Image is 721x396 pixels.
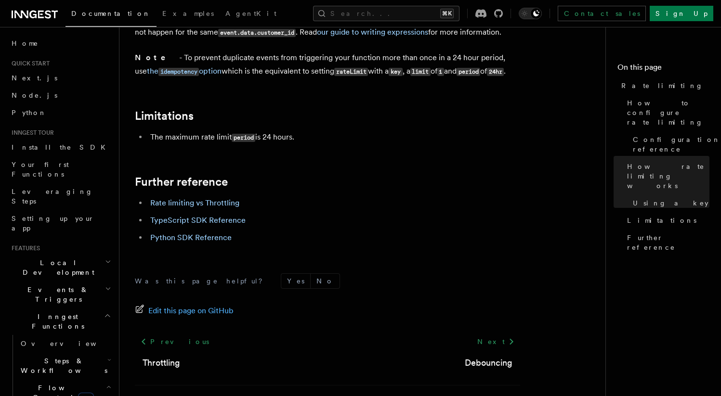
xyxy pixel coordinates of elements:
a: Node.js [8,87,113,104]
a: Contact sales [558,6,646,21]
span: Install the SDK [12,143,111,151]
span: Using a key [633,198,708,208]
code: limit [410,68,431,76]
span: Further reference [627,233,709,252]
span: Home [12,38,39,48]
a: Overview [17,335,113,352]
button: No [311,274,340,288]
p: Was this page helpful? [135,276,269,286]
a: Next.js [8,69,113,87]
span: Your first Functions [12,161,69,178]
button: Inngest Functions [8,308,113,335]
a: How rate limiting works [623,158,709,194]
button: Steps & Workflows [17,352,113,379]
a: AgentKit [220,3,282,26]
a: Home [8,35,113,52]
span: Inngest tour [8,129,54,137]
button: Yes [281,274,310,288]
a: Leveraging Steps [8,183,113,210]
span: How rate limiting works [627,162,709,191]
span: Node.js [12,91,57,99]
code: period [232,134,255,142]
span: Configuration reference [633,135,721,154]
a: Edit this page on GitHub [135,304,234,318]
button: Search...⌘K [313,6,459,21]
button: Events & Triggers [8,281,113,308]
span: Features [8,244,40,252]
code: idempotency [158,68,199,76]
button: Local Development [8,254,113,281]
span: Leveraging Steps [12,188,93,205]
a: Documentation [66,3,157,27]
span: Events & Triggers [8,285,105,304]
span: Documentation [71,10,151,17]
span: Edit this page on GitHub [148,304,234,318]
strong: Note [135,53,179,62]
code: key [389,68,402,76]
a: Rate limiting [617,77,709,94]
a: Configuration reference [629,131,709,158]
span: Examples [162,10,214,17]
span: Python [12,109,47,116]
span: Overview [21,340,120,347]
a: How to configure rate limiting [623,94,709,131]
span: Next.js [12,74,57,82]
span: Setting up your app [12,215,94,232]
span: Quick start [8,60,50,67]
li: The maximum rate limit is 24 hours. [147,130,520,144]
a: Further reference [135,175,228,189]
span: How to configure rate limiting [627,98,709,127]
code: period [457,68,480,76]
a: Further reference [623,229,709,256]
a: Limitations [623,212,709,229]
span: AgentKit [225,10,276,17]
a: Limitations [135,109,194,123]
p: - To prevent duplicate events from triggering your function more than once in a 24 hour period, u... [135,51,520,78]
a: Your first Functions [8,156,113,183]
a: Python [8,104,113,121]
a: Using a key [629,194,709,212]
a: Sign Up [650,6,713,21]
a: Rate limiting vs Throttling [150,198,239,207]
kbd: ⌘K [440,9,454,18]
code: rateLimit [334,68,368,76]
a: Debouncing [465,356,512,370]
a: Setting up your app [8,210,113,237]
h4: On this page [617,62,709,77]
code: 24hr [487,68,504,76]
span: Limitations [627,216,696,225]
a: our guide to writing expressions [317,27,428,37]
a: Previous [135,333,214,350]
span: Local Development [8,258,105,277]
span: Rate limiting [621,81,703,90]
a: Next [472,333,520,350]
code: event.data.customer_id [218,29,296,37]
a: Install the SDK [8,139,113,156]
button: Toggle dark mode [519,8,542,19]
a: Examples [157,3,220,26]
span: Steps & Workflows [17,356,107,375]
a: Throttling [143,356,180,370]
a: theidempotencyoption [147,66,222,76]
code: 1 [437,68,444,76]
a: TypeScript SDK Reference [150,216,246,225]
a: Python SDK Reference [150,233,232,242]
span: Inngest Functions [8,312,104,331]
